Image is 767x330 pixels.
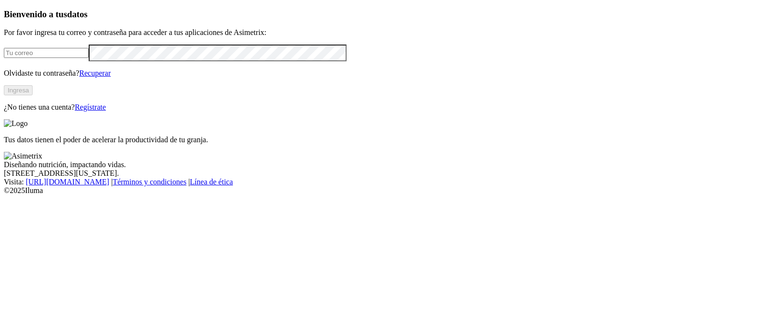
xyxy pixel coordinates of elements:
div: Diseñando nutrición, impactando vidas. [4,160,763,169]
a: Regístrate [75,103,106,111]
p: ¿No tienes una cuenta? [4,103,763,112]
div: Visita : | | [4,178,763,186]
span: datos [67,9,88,19]
img: Logo [4,119,28,128]
h3: Bienvenido a tus [4,9,763,20]
button: Ingresa [4,85,33,95]
a: [URL][DOMAIN_NAME] [26,178,109,186]
p: Tus datos tienen el poder de acelerar la productividad de tu granja. [4,136,763,144]
a: Recuperar [79,69,111,77]
p: Olvidaste tu contraseña? [4,69,763,78]
div: © 2025 Iluma [4,186,763,195]
img: Asimetrix [4,152,42,160]
p: Por favor ingresa tu correo y contraseña para acceder a tus aplicaciones de Asimetrix: [4,28,763,37]
a: Línea de ética [190,178,233,186]
div: [STREET_ADDRESS][US_STATE]. [4,169,763,178]
a: Términos y condiciones [113,178,186,186]
input: Tu correo [4,48,89,58]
